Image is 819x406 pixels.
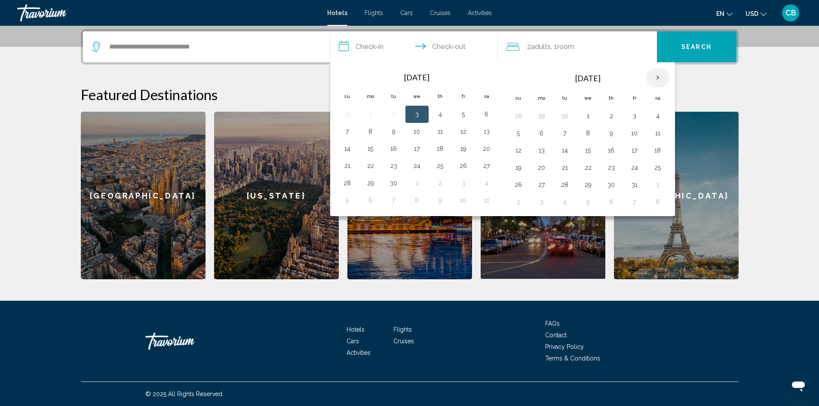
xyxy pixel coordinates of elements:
button: Day 16 [604,144,618,156]
button: Day 20 [535,162,549,174]
button: Day 4 [651,110,665,122]
button: Day 19 [457,143,470,155]
button: Day 29 [535,110,549,122]
button: Day 7 [387,194,401,206]
span: © 2025 All Rights Reserved. [145,391,224,397]
button: Day 17 [628,144,641,156]
button: Change currency [745,7,767,20]
button: Day 24 [410,160,424,172]
button: Day 6 [480,108,494,120]
button: Day 3 [457,177,470,189]
span: Search [681,44,712,51]
button: Day 1 [410,177,424,189]
button: Day 24 [628,162,641,174]
a: Activities [468,9,492,16]
button: Day 21 [558,162,572,174]
button: Day 1 [651,179,665,191]
button: Day 31 [340,108,354,120]
button: Day 11 [433,125,447,137]
th: [DATE] [359,68,475,87]
a: Cars [347,338,359,345]
a: Terms & Conditions [545,355,600,362]
button: Day 5 [512,127,525,139]
button: Day 7 [628,196,641,208]
button: Day 30 [387,177,401,189]
button: Day 25 [433,160,447,172]
button: Day 29 [581,179,595,191]
button: Day 10 [457,194,470,206]
button: Day 13 [535,144,549,156]
a: [GEOGRAPHIC_DATA] [81,112,206,279]
button: Day 27 [480,160,494,172]
a: Hotels [327,9,347,16]
button: Day 6 [535,127,549,139]
span: USD [745,10,758,17]
button: Day 11 [651,127,665,139]
button: Day 20 [480,143,494,155]
button: Day 27 [535,179,549,191]
button: Day 28 [512,110,525,122]
button: Day 5 [457,108,470,120]
span: en [716,10,724,17]
button: Day 6 [364,194,377,206]
button: Day 6 [604,196,618,208]
a: Hotels [347,326,365,333]
a: Travorium [145,328,231,354]
button: Change language [716,7,733,20]
button: Day 8 [581,127,595,139]
button: Day 29 [364,177,377,189]
button: Day 9 [604,127,618,139]
a: Contact [545,332,567,339]
button: Day 8 [364,125,377,137]
button: Day 2 [512,196,525,208]
button: Day 2 [604,110,618,122]
button: Day 8 [651,196,665,208]
a: Privacy Policy [545,343,584,350]
button: Day 31 [628,179,641,191]
a: Flights [365,9,383,16]
button: Day 2 [387,108,401,120]
iframe: Button to launch messaging window [785,372,812,399]
button: Day 22 [581,162,595,174]
button: Day 10 [410,125,424,137]
span: 2 [527,41,551,53]
h2: Featured Destinations [81,86,739,103]
a: Cruises [393,338,414,345]
span: CB [785,9,796,17]
button: Day 3 [535,196,549,208]
button: Day 4 [480,177,494,189]
a: Travorium [17,4,319,21]
button: Day 19 [512,162,525,174]
button: Day 21 [340,160,354,172]
button: Day 14 [558,144,572,156]
button: Check in and out dates [330,31,498,62]
button: Day 26 [457,160,470,172]
button: Day 30 [604,179,618,191]
button: Day 9 [433,194,447,206]
a: Activities [347,349,371,356]
th: [DATE] [530,68,646,89]
button: Day 16 [387,143,401,155]
a: Flights [393,326,412,333]
a: Cars [400,9,413,16]
button: Day 4 [433,108,447,120]
button: Day 1 [364,108,377,120]
button: Day 12 [457,125,470,137]
button: Day 13 [480,125,494,137]
button: Day 1 [581,110,595,122]
button: Day 25 [651,162,665,174]
button: Day 14 [340,143,354,155]
button: Day 7 [340,125,354,137]
div: [US_STATE] [214,112,339,279]
button: Day 12 [512,144,525,156]
button: Day 8 [410,194,424,206]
